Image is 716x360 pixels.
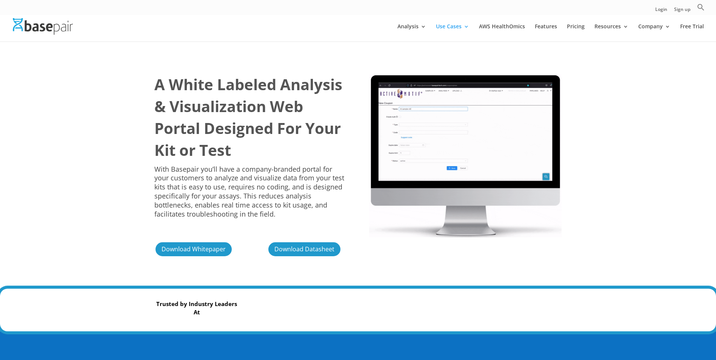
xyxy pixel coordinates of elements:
img: Basepair [13,18,73,34]
span: With Basepair you’ll have a company-branded portal for your customers to analyze and visualize da... [154,165,344,218]
a: AWS HealthOmics [479,24,525,42]
img: Library Prep Kit New 2022 [369,74,562,237]
a: Resources [594,24,628,42]
a: Sign up [674,7,690,15]
strong: Trusted by Industry Leaders At [156,300,237,316]
a: Pricing [567,24,585,42]
a: Login [655,7,667,15]
a: Free Trial [680,24,704,42]
a: Analysis [397,24,426,42]
a: Use Cases [436,24,469,42]
b: A White Labeled Analysis & Visualization Web Portal Designed For Your Kit or Test [154,74,342,160]
a: Download Whitepaper [154,241,233,257]
a: Company [638,24,670,42]
a: Download Datasheet [267,241,342,257]
a: Search Icon Link [697,3,705,15]
svg: Search [697,3,705,11]
a: Features [535,24,557,42]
